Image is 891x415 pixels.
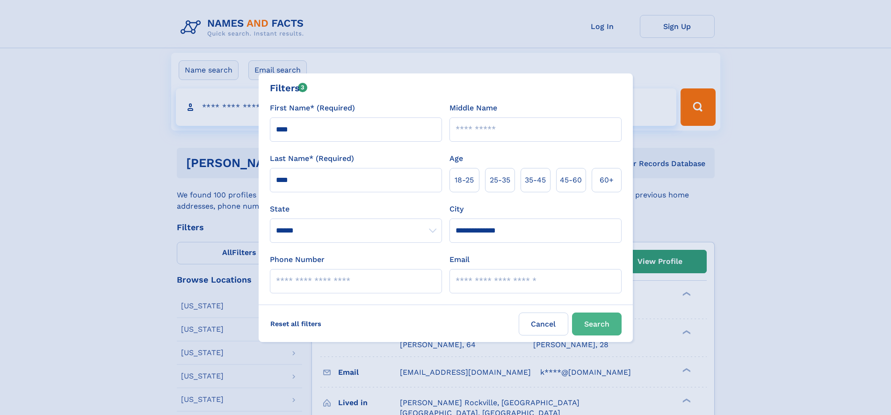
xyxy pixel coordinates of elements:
[270,153,354,164] label: Last Name* (Required)
[519,313,568,335] label: Cancel
[455,175,474,186] span: 18‑25
[600,175,614,186] span: 60+
[572,313,622,335] button: Search
[449,254,470,265] label: Email
[270,102,355,114] label: First Name* (Required)
[449,153,463,164] label: Age
[560,175,582,186] span: 45‑60
[490,175,510,186] span: 25‑35
[270,204,442,215] label: State
[449,102,497,114] label: Middle Name
[270,81,308,95] div: Filters
[264,313,327,335] label: Reset all filters
[525,175,546,186] span: 35‑45
[270,254,325,265] label: Phone Number
[449,204,464,215] label: City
